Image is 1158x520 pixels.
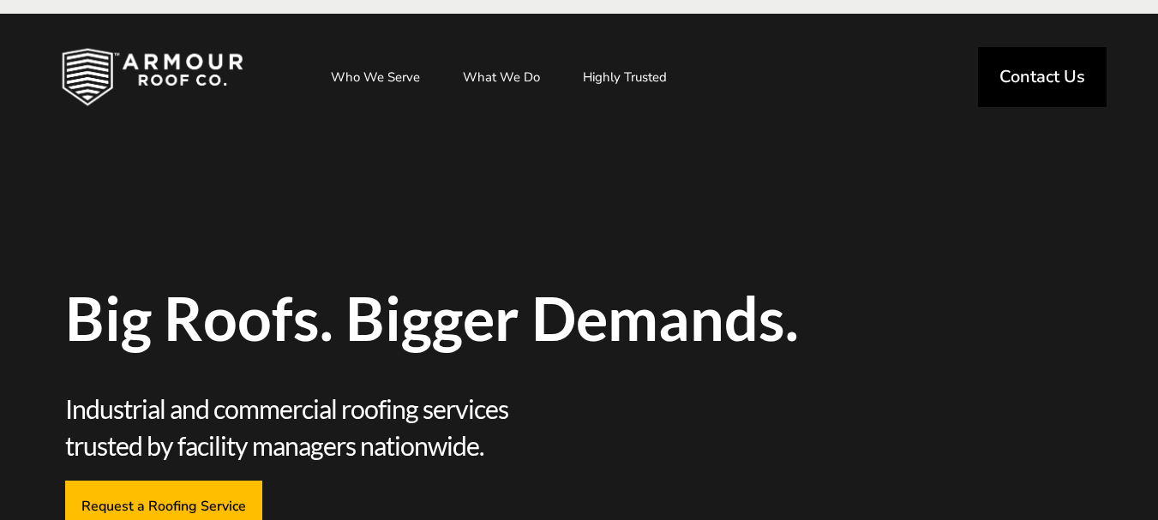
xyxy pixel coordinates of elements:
[999,69,1085,86] span: Contact Us
[978,47,1107,107] a: Contact Us
[34,34,271,120] img: Industrial and Commercial Roofing Company | Armour Roof Co.
[65,288,1094,348] span: Big Roofs. Bigger Demands.
[446,56,557,99] a: What We Do
[314,56,437,99] a: Who We Serve
[566,56,684,99] a: Highly Trusted
[81,497,246,513] span: Request a Roofing Service
[65,391,579,463] span: Industrial and commercial roofing services trusted by facility managers nationwide.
